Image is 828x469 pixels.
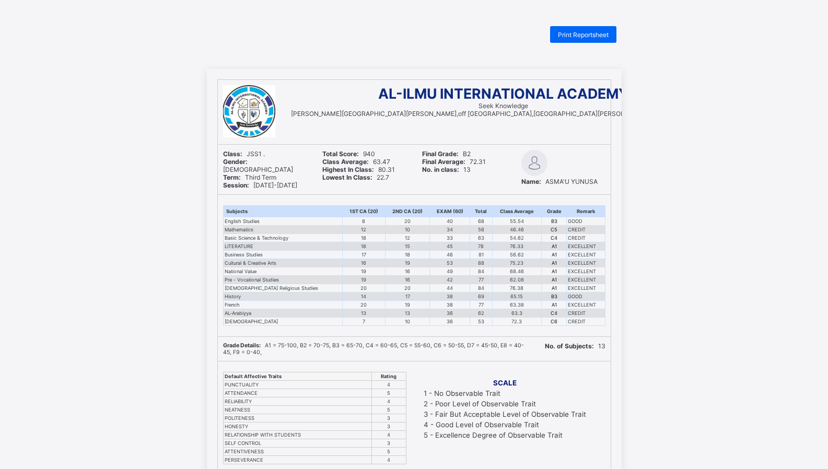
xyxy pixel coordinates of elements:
td: 63.38 [492,301,541,309]
span: ASMA'U YUNUSA [521,178,598,185]
td: 49 [430,267,470,276]
td: Business Studies [223,251,342,259]
span: Seek Knowledge [479,102,528,110]
td: 18 [342,242,385,251]
span: 13 [545,342,605,350]
td: [DEMOGRAPHIC_DATA] [223,318,342,326]
td: 55.54 [492,217,541,226]
td: 19 [342,276,385,284]
td: 20 [342,301,385,309]
span: 22.7 [322,173,389,181]
td: RELIABILITY [223,397,371,406]
td: 19 [385,301,430,309]
td: C6 [541,318,566,326]
td: CREDIT [567,309,605,318]
td: 68.46 [492,267,541,276]
td: EXCELLENT [567,276,605,284]
span: 63.47 [322,158,390,166]
td: 4 [371,456,406,464]
span: JSS1 . [223,150,265,158]
td: 20 [385,284,430,292]
td: C4 [541,309,566,318]
td: HONESTY [223,423,371,431]
td: 38 [430,292,470,301]
td: 36 [430,309,470,318]
td: GOOD [567,292,605,301]
td: CREDIT [567,226,605,234]
td: ATTENTIVENESS [223,448,371,456]
td: 44 [430,284,470,292]
b: Term: [223,173,241,181]
td: 5 - Excellence Degree of Observable Trait [423,430,587,440]
td: 7 [342,318,385,326]
td: 13 [342,309,385,318]
td: 5 [371,389,406,397]
td: EXCELLENT [567,251,605,259]
td: French [223,301,342,309]
td: 4 [371,397,406,406]
td: 18 [385,251,430,259]
td: 33 [430,234,470,242]
td: 18 [342,234,385,242]
td: RELATIONSHIP WITH STUDENTS [223,431,371,439]
td: B3 [541,292,566,301]
td: 17 [342,251,385,259]
td: CREDIT [567,318,605,326]
td: NEATNESS [223,406,371,414]
td: 88 [470,259,492,267]
td: 84 [470,267,492,276]
th: Default Affective Traits [223,372,371,381]
td: 53 [470,318,492,326]
td: EXCELLENT [567,301,605,309]
b: Grade Details: [223,342,261,349]
td: 3 [371,423,406,431]
th: Subjects [223,206,342,217]
td: A1 [541,301,566,309]
td: B3 [541,217,566,226]
td: 69 [470,292,492,301]
td: SELF CONTROL [223,439,371,448]
td: 76.33 [492,242,541,251]
b: Final Grade: [422,150,459,158]
td: CREDIT [567,234,605,242]
td: English Studies [223,217,342,226]
td: 38 [430,301,470,309]
td: 10 [385,226,430,234]
span: [DEMOGRAPHIC_DATA] [223,158,293,173]
td: A1 [541,251,566,259]
span: 940 [322,150,375,158]
td: A1 [541,276,566,284]
td: 46 [430,251,470,259]
td: EXCELLENT [567,242,605,251]
td: 54.62 [492,234,541,242]
th: Grade [541,206,566,217]
b: Lowest In Class: [322,173,372,181]
td: 8 [342,217,385,226]
b: Final Average: [422,158,465,166]
th: Rating [371,372,406,381]
span: A1 = 75-100, B2 = 70-75, B3 = 65-70, C4 = 60-65, C5 = 55-60, C6 = 50-55, D7 = 45-50, E8 = 40-45, ... [223,342,524,356]
td: PUNCTUALITY [223,381,371,389]
td: POLITENESS [223,414,371,423]
td: 1 - No Observable Trait [423,389,587,398]
span: [PERSON_NAME][GEOGRAPHIC_DATA][PERSON_NAME],off [GEOGRAPHIC_DATA],[GEOGRAPHIC_DATA][PERSON_NAME],... [291,110,716,118]
td: EXCELLENT [567,259,605,267]
td: 63 [470,234,492,242]
td: [DEMOGRAPHIC_DATA] Religious Studies [223,284,342,292]
span: 72.31 [422,158,486,166]
th: Remark [567,206,605,217]
span: AL-ILMU INTERNATIONAL ACADEMY [378,85,628,102]
td: Cultural & Creative Arts [223,259,342,267]
td: 19 [385,259,430,267]
span: 13 [422,166,471,173]
td: ATTENDANCE [223,389,371,397]
td: EXCELLENT [567,267,605,276]
th: Total [470,206,492,217]
td: Basic Science & Technology [223,234,342,242]
b: Total Score: [322,150,359,158]
td: 68 [470,217,492,226]
th: Class Average [492,206,541,217]
td: 13 [385,309,430,318]
td: National Value [223,267,342,276]
td: 10 [385,318,430,326]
